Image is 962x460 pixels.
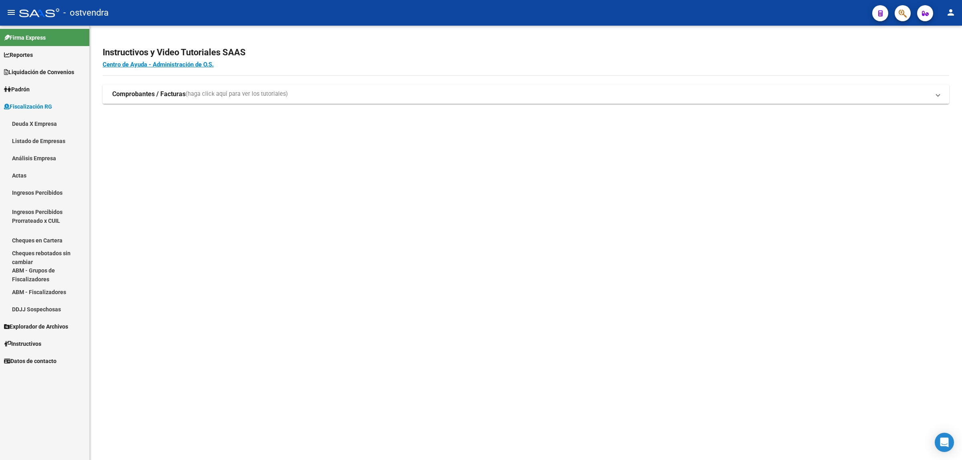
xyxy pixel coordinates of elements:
span: Reportes [4,50,33,59]
span: Padrón [4,85,30,94]
strong: Comprobantes / Facturas [112,90,186,99]
span: - ostvendra [63,4,109,22]
a: Centro de Ayuda - Administración de O.S. [103,61,214,68]
mat-icon: menu [6,8,16,17]
span: Firma Express [4,33,46,42]
div: Open Intercom Messenger [935,433,954,452]
span: (haga click aquí para ver los tutoriales) [186,90,288,99]
mat-expansion-panel-header: Comprobantes / Facturas(haga click aquí para ver los tutoriales) [103,85,949,104]
span: Liquidación de Convenios [4,68,74,77]
span: Explorador de Archivos [4,322,68,331]
span: Datos de contacto [4,357,57,365]
mat-icon: person [946,8,956,17]
span: Instructivos [4,339,41,348]
span: Fiscalización RG [4,102,52,111]
h2: Instructivos y Video Tutoriales SAAS [103,45,949,60]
